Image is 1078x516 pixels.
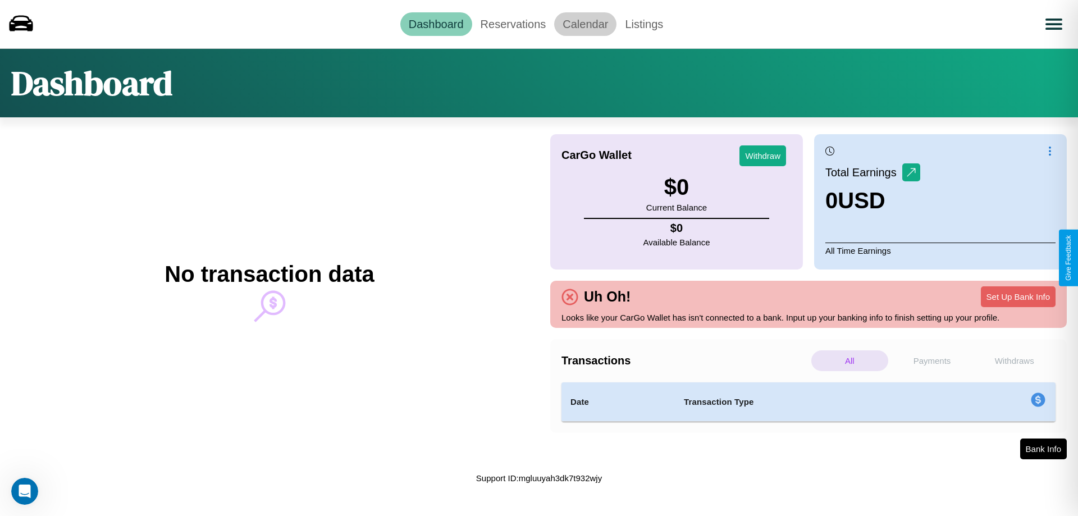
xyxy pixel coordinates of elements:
h4: $ 0 [643,222,710,235]
p: Support ID: mgluuyah3dk7t932wjy [476,471,602,486]
button: Open menu [1038,8,1070,40]
button: Bank Info [1020,439,1067,459]
h2: No transaction data [165,262,374,287]
p: Payments [894,350,971,371]
a: Dashboard [400,12,472,36]
button: Withdraw [739,145,786,166]
h4: CarGo Wallet [561,149,632,162]
h4: Date [570,395,666,409]
a: Calendar [554,12,616,36]
a: Listings [616,12,672,36]
p: Looks like your CarGo Wallet has isn't connected to a bank. Input up your banking info to finish ... [561,310,1056,325]
p: Total Earnings [825,162,902,182]
a: Reservations [472,12,555,36]
p: Withdraws [976,350,1053,371]
h4: Transactions [561,354,808,367]
button: Set Up Bank Info [981,286,1056,307]
p: Current Balance [646,200,707,215]
table: simple table [561,382,1056,422]
p: Available Balance [643,235,710,250]
h3: 0 USD [825,188,920,213]
p: All [811,350,888,371]
p: All Time Earnings [825,243,1056,258]
iframe: Intercom live chat [11,478,38,505]
h3: $ 0 [646,175,707,200]
div: Give Feedback [1065,235,1072,281]
h4: Transaction Type [684,395,939,409]
h4: Uh Oh! [578,289,636,305]
h1: Dashboard [11,60,172,106]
